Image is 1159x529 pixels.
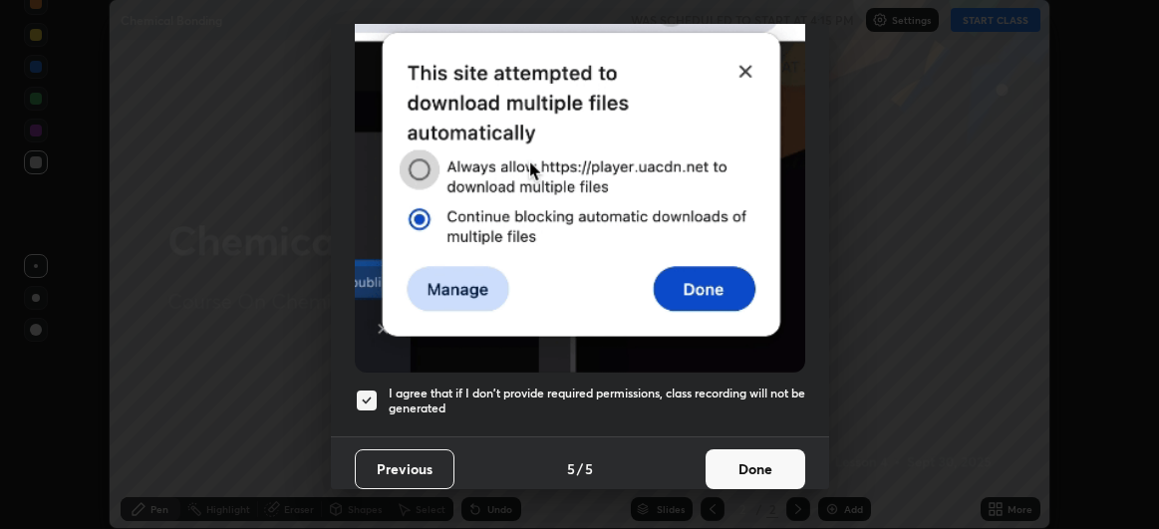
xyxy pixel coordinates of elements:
h4: 5 [585,458,593,479]
h4: / [577,458,583,479]
h5: I agree that if I don't provide required permissions, class recording will not be generated [389,386,805,416]
button: Previous [355,449,454,489]
h4: 5 [567,458,575,479]
button: Done [706,449,805,489]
